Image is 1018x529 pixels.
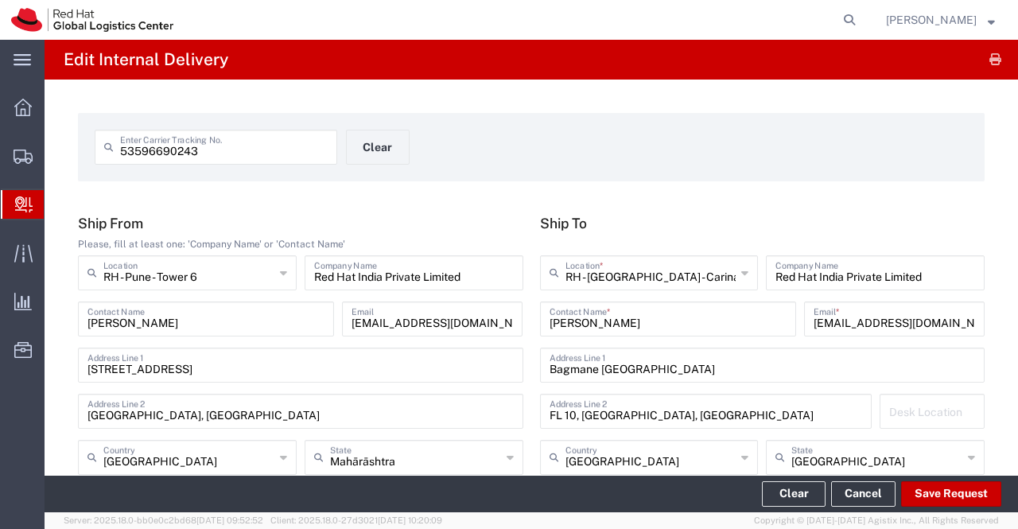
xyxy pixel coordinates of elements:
[78,215,523,231] h5: Ship From
[346,130,410,165] button: Clear
[754,514,999,527] span: Copyright © [DATE]-[DATE] Agistix Inc., All Rights Reserved
[378,515,442,525] span: [DATE] 10:20:09
[196,515,263,525] span: [DATE] 09:52:52
[270,515,442,525] span: Client: 2025.18.0-27d3021
[901,481,1001,507] button: Save Request
[78,237,523,251] div: Please, fill at least one: 'Company Name' or 'Contact Name'
[540,215,985,231] h5: Ship To
[831,481,896,507] a: Cancel
[64,515,263,525] span: Server: 2025.18.0-bb0e0c2bd68
[885,10,996,29] button: [PERSON_NAME]
[11,8,173,32] img: logo
[64,40,228,80] h4: Edit Internal Delivery
[762,481,826,507] button: Clear
[886,11,977,29] span: Sumitra Hansdah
